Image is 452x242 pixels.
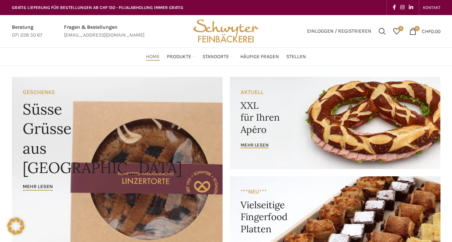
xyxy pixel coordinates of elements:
[286,50,306,64] a: Stellen
[423,5,440,10] span: KONTAKT
[202,53,229,60] span: Standorte
[12,23,42,39] a: Infobox link
[146,53,160,60] span: Home
[12,5,183,10] span: GRATIS LIEFERUNG FÜR BESTELLUNGEN AB CHF 150 - FILIALABHOLUNG IMMER GRATIS
[64,23,145,39] a: Infobox link
[191,15,261,47] img: Bäckerei Schwyter
[389,24,404,38] a: 0
[389,24,404,38] div: Meine Wunschliste
[406,24,444,38] a: 0 CHF0.00
[398,26,403,31] span: 0
[391,3,398,13] a: Facebook social link
[146,50,160,64] a: Home
[398,3,407,13] a: Instagram social link
[230,77,440,169] a: Banner link
[202,50,233,64] a: Standorte
[8,50,444,64] div: Main navigation
[167,50,195,64] a: Produkte
[240,53,279,60] span: Häufige Fragen
[422,28,431,34] span: CHF
[167,53,191,60] span: Produkte
[422,28,440,34] bdi: 0.00
[240,50,279,64] a: Häufige Fragen
[407,3,415,13] a: Linkedin social link
[303,24,375,38] a: Einloggen / Registrieren
[286,53,306,60] span: Stellen
[191,28,261,34] a: Site logo
[414,26,420,31] span: 0
[307,29,371,34] span: Einloggen / Registrieren
[375,24,389,38] a: Suchen
[423,0,440,15] a: KONTAKT
[419,0,444,15] div: Secondary navigation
